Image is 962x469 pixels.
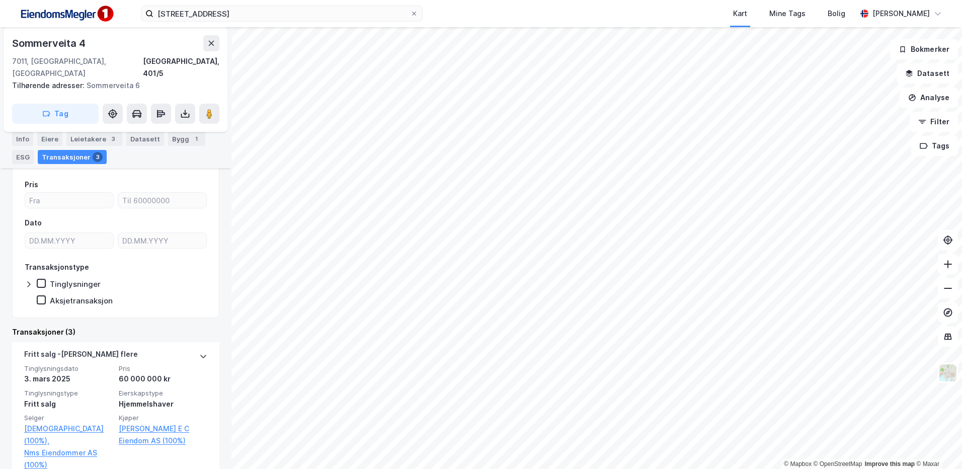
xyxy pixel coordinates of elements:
div: Transaksjoner (3) [12,326,219,338]
div: Tinglysninger [50,279,101,289]
input: Søk på adresse, matrikkel, gårdeiere, leietakere eller personer [153,6,410,21]
input: DD.MM.YYYY [118,233,206,248]
div: Leietakere [66,132,122,146]
div: ESG [12,150,34,164]
div: [PERSON_NAME] [872,8,930,20]
div: 60 000 000 kr [119,373,207,385]
button: Datasett [897,63,958,84]
button: Filter [910,112,958,132]
div: Hjemmelshaver [119,398,207,410]
a: OpenStreetMap [814,460,862,467]
img: F4PB6Px+NJ5v8B7XTbfpPpyloAAAAASUVORK5CYII= [16,3,117,25]
div: 1 [191,134,201,144]
div: Bygg [168,132,205,146]
div: Mine Tags [769,8,806,20]
div: Fritt salg [24,398,113,410]
span: Eierskapstype [119,389,207,398]
button: Analyse [900,88,958,108]
span: Selger [24,414,113,422]
div: Eiere [37,132,62,146]
div: Info [12,132,33,146]
div: Transaksjoner [38,150,107,164]
span: Kjøper [119,414,207,422]
button: Bokmerker [890,39,958,59]
div: Dato [25,217,42,229]
div: Datasett [126,132,164,146]
div: 3 [93,152,103,162]
div: Sommerveita 4 [12,35,87,51]
div: Kontrollprogram for chat [912,421,962,469]
span: Tilhørende adresser: [12,81,87,90]
input: DD.MM.YYYY [25,233,113,248]
span: Tinglysningsdato [24,364,113,373]
div: Transaksjonstype [25,261,89,273]
img: Z [938,363,957,382]
div: [GEOGRAPHIC_DATA], 401/5 [143,55,219,80]
a: Improve this map [865,460,915,467]
div: Fritt salg - [PERSON_NAME] flere [24,348,138,364]
div: Pris [25,179,38,191]
div: Sommerveita 6 [12,80,211,92]
input: Fra [25,193,113,208]
a: [PERSON_NAME] E C Eiendom AS (100%) [119,423,207,447]
div: Bolig [828,8,845,20]
div: Aksjetransaksjon [50,296,113,305]
button: Tag [12,104,99,124]
a: [DEMOGRAPHIC_DATA] (100%), [24,423,113,447]
a: Mapbox [784,460,812,467]
div: Kart [733,8,747,20]
span: Tinglysningstype [24,389,113,398]
span: Pris [119,364,207,373]
div: 3 [108,134,118,144]
iframe: Chat Widget [912,421,962,469]
button: Tags [911,136,958,156]
div: 7011, [GEOGRAPHIC_DATA], [GEOGRAPHIC_DATA] [12,55,143,80]
input: Til 60000000 [118,193,206,208]
div: 3. mars 2025 [24,373,113,385]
